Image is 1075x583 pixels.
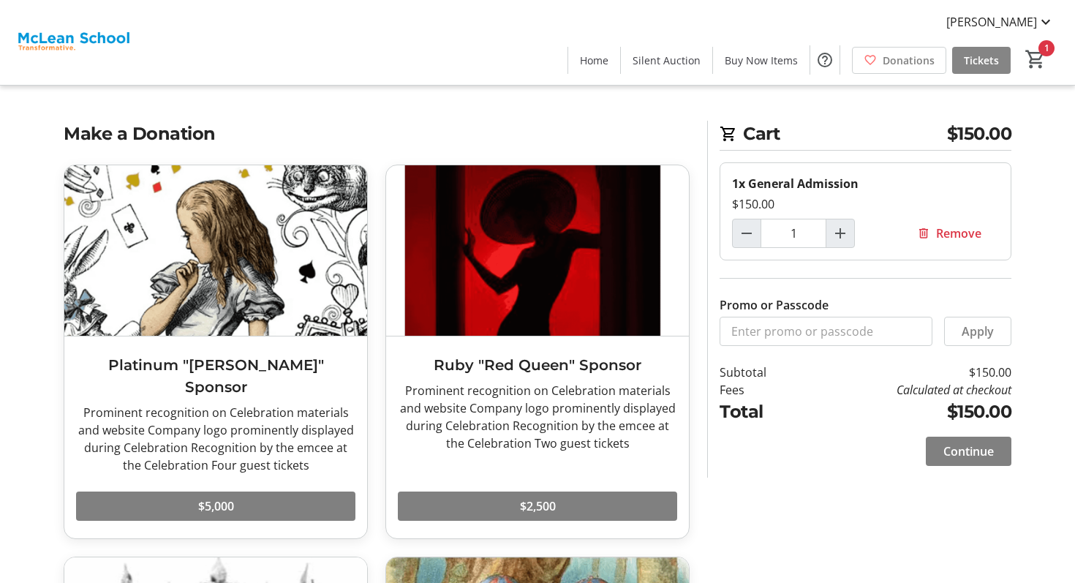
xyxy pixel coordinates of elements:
[713,47,810,74] a: Buy Now Items
[804,364,1011,381] td: $150.00
[720,381,804,399] td: Fees
[944,317,1011,346] button: Apply
[398,492,677,521] button: $2,500
[733,219,761,247] button: Decrement by one
[962,323,994,340] span: Apply
[198,497,234,515] span: $5,000
[810,45,840,75] button: Help
[720,317,932,346] input: Enter promo or passcode
[936,225,981,242] span: Remove
[852,47,946,74] a: Donations
[804,381,1011,399] td: Calculated at checkout
[1022,46,1049,72] button: Cart
[926,437,1011,466] button: Continue
[520,497,556,515] span: $2,500
[720,121,1011,151] h2: Cart
[952,47,1011,74] a: Tickets
[568,47,620,74] a: Home
[826,219,854,247] button: Increment by one
[899,219,999,248] button: Remove
[580,53,608,68] span: Home
[964,53,999,68] span: Tickets
[883,53,935,68] span: Donations
[725,53,798,68] span: Buy Now Items
[720,364,804,381] td: Subtotal
[76,404,355,474] div: Prominent recognition on Celebration materials and website Company logo prominently displayed dur...
[621,47,712,74] a: Silent Auction
[943,443,994,460] span: Continue
[947,121,1012,147] span: $150.00
[386,165,689,336] img: Ruby "Red Queen" Sponsor
[76,492,355,521] button: $5,000
[64,165,367,336] img: Platinum "Alice" Sponsor
[732,195,999,213] div: $150.00
[946,13,1037,31] span: [PERSON_NAME]
[633,53,701,68] span: Silent Auction
[935,10,1066,34] button: [PERSON_NAME]
[9,6,138,79] img: McLean School's Logo
[761,219,826,248] input: General Admission Quantity
[398,382,677,452] div: Prominent recognition on Celebration materials and website Company logo prominently displayed dur...
[64,121,690,147] h2: Make a Donation
[720,399,804,425] td: Total
[76,354,355,398] h3: Platinum "[PERSON_NAME]" Sponsor
[398,354,677,376] h3: Ruby "Red Queen" Sponsor
[732,175,999,192] div: 1x General Admission
[720,296,829,314] label: Promo or Passcode
[804,399,1011,425] td: $150.00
